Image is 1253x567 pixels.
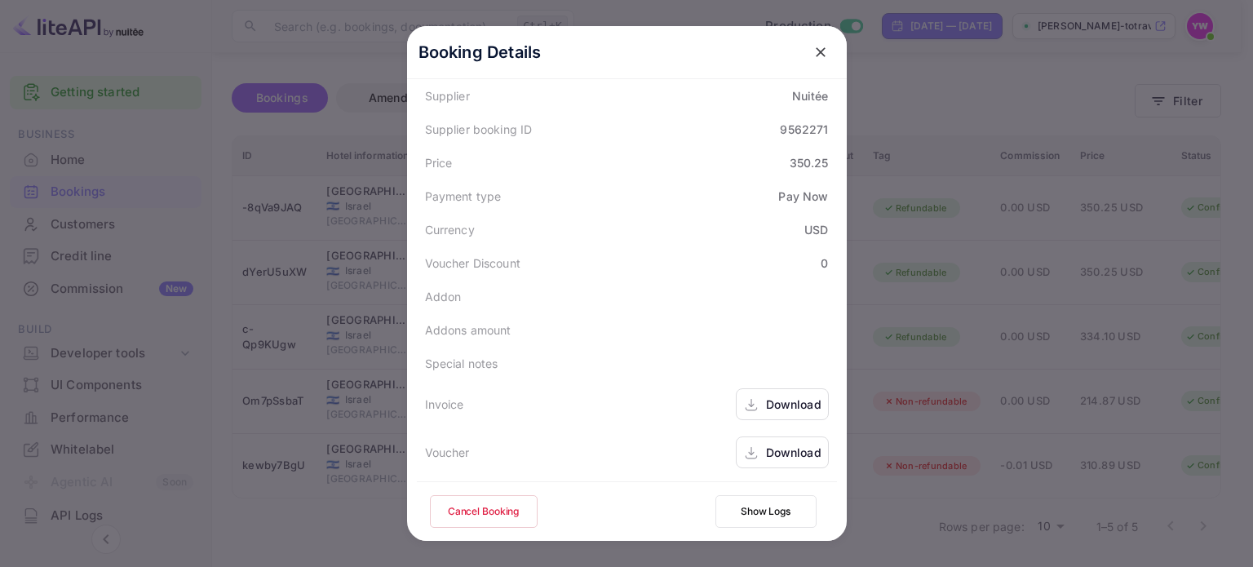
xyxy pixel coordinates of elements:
[790,154,829,171] div: 350.25
[425,188,502,205] div: Payment type
[780,121,828,138] div: 9562271
[425,355,498,372] div: Special notes
[425,288,462,305] div: Addon
[804,221,828,238] div: USD
[425,221,475,238] div: Currency
[425,444,470,461] div: Voucher
[792,87,829,104] div: Nuitée
[425,87,470,104] div: Supplier
[766,444,821,461] div: Download
[778,188,828,205] div: Pay Now
[425,396,464,413] div: Invoice
[806,38,835,67] button: close
[425,255,520,272] div: Voucher Discount
[418,40,542,64] p: Booking Details
[430,495,538,528] button: Cancel Booking
[425,321,511,339] div: Addons amount
[715,495,817,528] button: Show Logs
[766,396,821,413] div: Download
[425,121,533,138] div: Supplier booking ID
[821,255,828,272] div: 0
[425,154,453,171] div: Price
